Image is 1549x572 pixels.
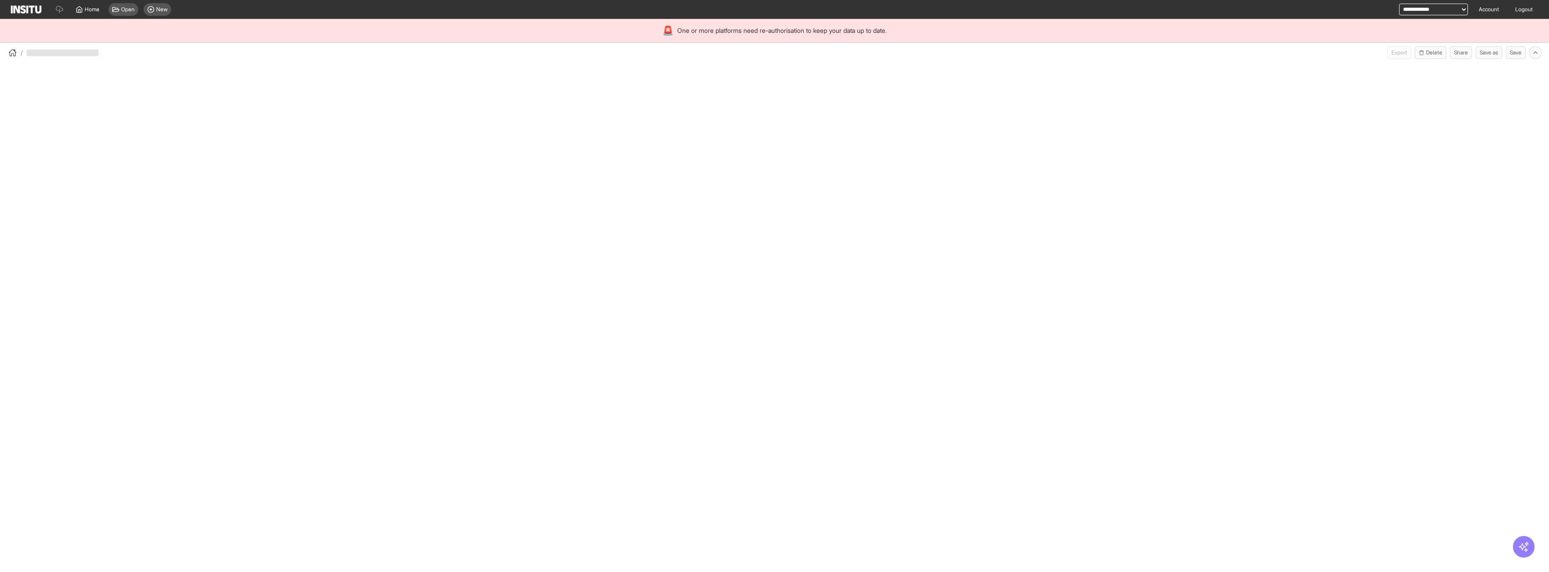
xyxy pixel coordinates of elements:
[7,47,23,58] button: /
[1387,46,1411,59] span: Can currently only export from Insights reports.
[1387,46,1411,59] button: Export
[1506,46,1526,59] button: Save
[85,6,100,13] span: Home
[662,24,674,37] div: 🚨
[1415,46,1446,59] button: Delete
[156,6,168,13] span: New
[11,5,41,14] img: Logo
[121,6,135,13] span: Open
[1450,46,1472,59] button: Share
[677,26,887,35] span: One or more platforms need re-authorisation to keep your data up to date.
[1476,46,1502,59] button: Save as
[21,48,23,57] span: /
